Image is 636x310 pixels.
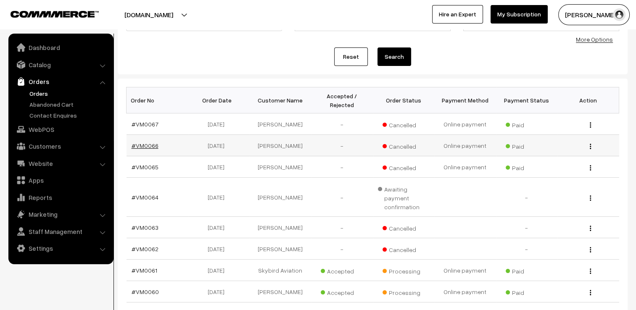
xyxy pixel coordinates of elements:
[250,135,311,156] td: [PERSON_NAME]
[311,135,373,156] td: -
[434,260,496,281] td: Online payment
[311,113,373,135] td: -
[383,140,425,151] span: Cancelled
[27,111,111,120] a: Contact Enquires
[491,5,548,24] a: My Subscription
[11,173,111,188] a: Apps
[311,217,373,238] td: -
[132,163,158,171] a: #VM0065
[132,142,158,149] a: #VM0066
[377,47,411,66] button: Search
[590,290,591,295] img: Menu
[188,178,250,217] td: [DATE]
[321,286,363,297] span: Accepted
[378,183,430,211] span: Awaiting payment confirmation
[590,144,591,149] img: Menu
[132,121,158,128] a: #VM0067
[250,178,311,217] td: [PERSON_NAME]
[506,286,548,297] span: Paid
[557,87,619,113] th: Action
[11,74,111,89] a: Orders
[496,178,558,217] td: -
[188,156,250,178] td: [DATE]
[383,265,425,276] span: Processing
[590,165,591,171] img: Menu
[11,156,111,171] a: Website
[496,217,558,238] td: -
[250,87,311,113] th: Customer Name
[558,4,630,25] button: [PERSON_NAME]
[132,267,157,274] a: #VM0061
[250,113,311,135] td: [PERSON_NAME]
[496,87,558,113] th: Payment Status
[11,122,111,137] a: WebPOS
[383,118,425,129] span: Cancelled
[311,156,373,178] td: -
[506,161,548,172] span: Paid
[11,40,111,55] a: Dashboard
[434,135,496,156] td: Online payment
[132,288,159,295] a: #VM0060
[383,243,425,254] span: Cancelled
[434,281,496,302] td: Online payment
[250,238,311,260] td: [PERSON_NAME]
[188,87,250,113] th: Order Date
[311,178,373,217] td: -
[11,241,111,256] a: Settings
[11,207,111,222] a: Marketing
[11,224,111,239] a: Staff Management
[27,100,111,109] a: Abandoned Cart
[132,224,158,231] a: #VM0063
[590,247,591,252] img: Menu
[613,8,625,21] img: user
[434,113,496,135] td: Online payment
[383,286,425,297] span: Processing
[506,265,548,276] span: Paid
[250,260,311,281] td: Skybird Aviation
[334,47,368,66] a: Reset
[576,36,613,43] a: More Options
[188,238,250,260] td: [DATE]
[11,139,111,154] a: Customers
[188,113,250,135] td: [DATE]
[434,156,496,178] td: Online payment
[590,226,591,231] img: Menu
[11,190,111,205] a: Reports
[590,268,591,274] img: Menu
[95,4,203,25] button: [DOMAIN_NAME]
[11,8,84,18] a: COMMMERCE
[383,222,425,233] span: Cancelled
[132,194,158,201] a: #VM0064
[321,265,363,276] span: Accepted
[127,87,188,113] th: Order No
[27,89,111,98] a: Orders
[250,281,311,302] td: [PERSON_NAME]
[188,260,250,281] td: [DATE]
[506,118,548,129] span: Paid
[188,135,250,156] td: [DATE]
[311,238,373,260] td: -
[590,195,591,201] img: Menu
[250,156,311,178] td: [PERSON_NAME]
[590,122,591,128] img: Menu
[432,5,483,24] a: Hire an Expert
[496,238,558,260] td: -
[188,217,250,238] td: [DATE]
[11,11,99,17] img: COMMMERCE
[311,87,373,113] th: Accepted / Rejected
[250,217,311,238] td: [PERSON_NAME]
[383,161,425,172] span: Cancelled
[373,87,435,113] th: Order Status
[11,57,111,72] a: Catalog
[132,245,158,252] a: #VM0062
[188,281,250,302] td: [DATE]
[434,87,496,113] th: Payment Method
[506,140,548,151] span: Paid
